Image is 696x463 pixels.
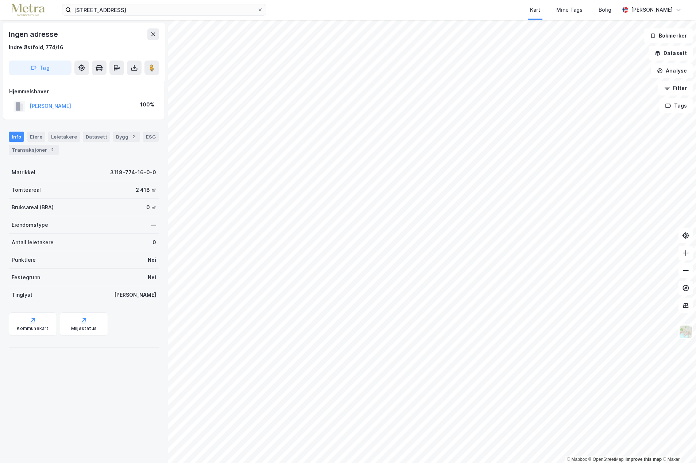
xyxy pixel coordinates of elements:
div: 0 ㎡ [146,203,156,212]
button: Tags [659,98,693,113]
div: Leietakere [48,132,80,142]
div: Matrikkel [12,168,35,177]
div: 100% [140,100,154,109]
div: Mine Tags [556,5,583,14]
div: Indre Østfold, 774/16 [9,43,63,52]
div: Hjemmelshaver [9,87,159,96]
iframe: Chat Widget [660,428,696,463]
div: Antall leietakere [12,238,54,247]
div: 2 418 ㎡ [136,186,156,194]
div: Tinglyst [12,291,32,299]
div: Transaksjoner [9,145,59,155]
div: 2 [130,133,137,140]
a: Improve this map [626,457,662,462]
div: Miljøstatus [71,326,97,331]
button: Datasett [649,46,693,61]
div: Datasett [83,132,110,142]
div: Nei [148,256,156,264]
div: Bygg [113,132,140,142]
div: 3118-774-16-0-0 [110,168,156,177]
div: Punktleie [12,256,36,264]
div: Tomteareal [12,186,41,194]
div: — [151,221,156,229]
div: Kart [530,5,540,14]
div: 2 [49,146,56,153]
div: 0 [152,238,156,247]
div: [PERSON_NAME] [114,291,156,299]
button: Bokmerker [644,28,693,43]
div: Bruksareal (BRA) [12,203,54,212]
div: Kommunekart [17,326,49,331]
div: ESG [143,132,159,142]
button: Filter [658,81,693,96]
img: Z [679,325,693,339]
div: Bolig [599,5,611,14]
div: Info [9,132,24,142]
button: Tag [9,61,71,75]
div: Festegrunn [12,273,40,282]
div: [PERSON_NAME] [631,5,673,14]
a: Mapbox [567,457,587,462]
div: Kontrollprogram for chat [660,428,696,463]
div: Nei [148,273,156,282]
div: Eiendomstype [12,221,48,229]
div: Eiere [27,132,45,142]
img: metra-logo.256734c3b2bbffee19d4.png [12,4,45,16]
button: Analyse [651,63,693,78]
div: Ingen adresse [9,28,59,40]
a: OpenStreetMap [588,457,624,462]
input: Søk på adresse, matrikkel, gårdeiere, leietakere eller personer [71,4,257,15]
